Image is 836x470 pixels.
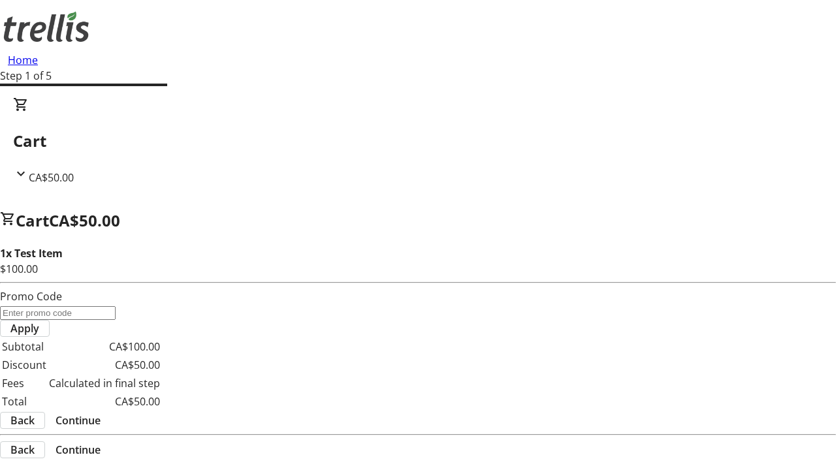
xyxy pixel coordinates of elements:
td: CA$50.00 [48,393,161,410]
td: CA$50.00 [48,356,161,373]
span: Apply [10,321,39,336]
span: CA$50.00 [29,170,74,185]
td: Discount [1,356,47,373]
td: Fees [1,375,47,392]
td: Calculated in final step [48,375,161,392]
span: Back [10,442,35,458]
span: Back [10,413,35,428]
span: Continue [56,413,101,428]
td: Total [1,393,47,410]
h2: Cart [13,129,823,153]
td: Subtotal [1,338,47,355]
div: CartCA$50.00 [13,97,823,185]
span: CA$50.00 [49,210,120,231]
button: Continue [45,442,111,458]
td: CA$100.00 [48,338,161,355]
button: Continue [45,413,111,428]
span: Continue [56,442,101,458]
span: Cart [16,210,49,231]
